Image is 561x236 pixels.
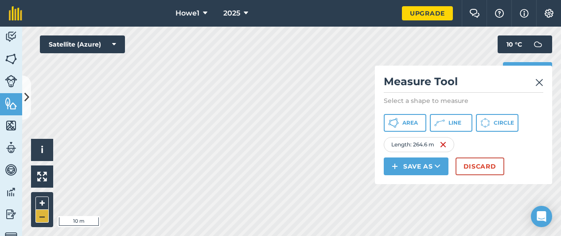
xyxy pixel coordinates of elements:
span: Howe1 [175,8,199,19]
img: Two speech bubbles overlapping with the left bubble in the forefront [469,9,480,18]
img: svg+xml;base64,PD94bWwgdmVyc2lvbj0iMS4wIiBlbmNvZGluZz0idXRmLTgiPz4KPCEtLSBHZW5lcmF0b3I6IEFkb2JlIE... [5,185,17,199]
span: i [41,144,43,155]
img: svg+xml;base64,PD94bWwgdmVyc2lvbj0iMS4wIiBlbmNvZGluZz0idXRmLTgiPz4KPCEtLSBHZW5lcmF0b3I6IEFkb2JlIE... [5,208,17,221]
button: Save as [384,157,448,175]
button: Line [430,114,472,132]
img: svg+xml;base64,PD94bWwgdmVyc2lvbj0iMS4wIiBlbmNvZGluZz0idXRmLTgiPz4KPCEtLSBHZW5lcmF0b3I6IEFkb2JlIE... [5,141,17,154]
p: Select a shape to measure [384,96,543,105]
img: svg+xml;base64,PD94bWwgdmVyc2lvbj0iMS4wIiBlbmNvZGluZz0idXRmLTgiPz4KPCEtLSBHZW5lcmF0b3I6IEFkb2JlIE... [529,35,547,53]
button: Area [384,114,426,132]
span: Line [448,119,461,126]
img: svg+xml;base64,PHN2ZyB4bWxucz0iaHR0cDovL3d3dy53My5vcmcvMjAwMC9zdmciIHdpZHRoPSIxNCIgaGVpZ2h0PSIyNC... [392,161,398,172]
button: – [35,210,49,223]
div: Open Intercom Messenger [531,206,552,227]
button: + [35,197,49,210]
span: 2025 [223,8,240,19]
a: Upgrade [402,6,453,20]
button: Satellite (Azure) [40,35,125,53]
img: svg+xml;base64,PHN2ZyB4bWxucz0iaHR0cDovL3d3dy53My5vcmcvMjAwMC9zdmciIHdpZHRoPSIxNiIgaGVpZ2h0PSIyNC... [440,139,447,150]
img: svg+xml;base64,PD94bWwgdmVyc2lvbj0iMS4wIiBlbmNvZGluZz0idXRmLTgiPz4KPCEtLSBHZW5lcmF0b3I6IEFkb2JlIE... [5,75,17,87]
button: i [31,139,53,161]
button: Circle [476,114,518,132]
img: svg+xml;base64,PHN2ZyB4bWxucz0iaHR0cDovL3d3dy53My5vcmcvMjAwMC9zdmciIHdpZHRoPSI1NiIgaGVpZ2h0PSI2MC... [5,52,17,66]
button: Discard [456,157,504,175]
img: svg+xml;base64,PHN2ZyB4bWxucz0iaHR0cDovL3d3dy53My5vcmcvMjAwMC9zdmciIHdpZHRoPSIyMiIgaGVpZ2h0PSIzMC... [535,77,543,88]
img: svg+xml;base64,PD94bWwgdmVyc2lvbj0iMS4wIiBlbmNvZGluZz0idXRmLTgiPz4KPCEtLSBHZW5lcmF0b3I6IEFkb2JlIE... [5,163,17,177]
button: Print [503,62,553,80]
img: A question mark icon [494,9,505,18]
div: Length : 264.6 m [384,137,454,152]
img: svg+xml;base64,PHN2ZyB4bWxucz0iaHR0cDovL3d3dy53My5vcmcvMjAwMC9zdmciIHdpZHRoPSI1NiIgaGVpZ2h0PSI2MC... [5,97,17,110]
img: svg+xml;base64,PD94bWwgdmVyc2lvbj0iMS4wIiBlbmNvZGluZz0idXRmLTgiPz4KPCEtLSBHZW5lcmF0b3I6IEFkb2JlIE... [5,30,17,43]
span: 10 ° C [506,35,522,53]
img: svg+xml;base64,PHN2ZyB4bWxucz0iaHR0cDovL3d3dy53My5vcmcvMjAwMC9zdmciIHdpZHRoPSIxNyIgaGVpZ2h0PSIxNy... [520,8,529,19]
h2: Measure Tool [384,75,543,93]
span: Circle [494,119,514,126]
button: 10 °C [498,35,552,53]
img: svg+xml;base64,PHN2ZyB4bWxucz0iaHR0cDovL3d3dy53My5vcmcvMjAwMC9zdmciIHdpZHRoPSI1NiIgaGVpZ2h0PSI2MC... [5,119,17,132]
img: fieldmargin Logo [9,6,22,20]
span: Area [402,119,418,126]
img: A cog icon [544,9,554,18]
img: Four arrows, one pointing top left, one top right, one bottom right and the last bottom left [37,172,47,181]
